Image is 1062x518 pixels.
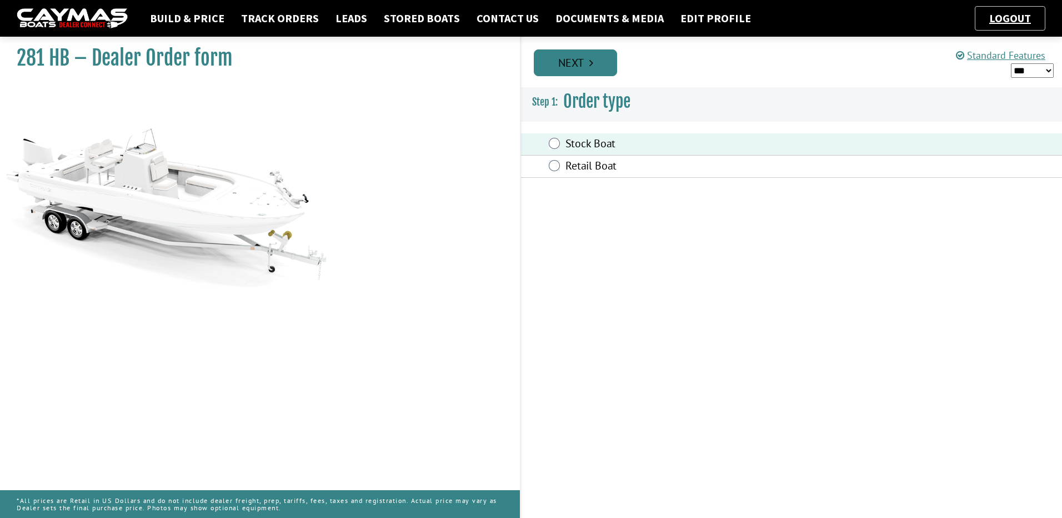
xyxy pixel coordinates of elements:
a: Documents & Media [550,11,669,26]
ul: Pagination [531,48,1062,76]
label: Stock Boat [565,137,863,153]
a: Contact Us [471,11,544,26]
a: Leads [330,11,373,26]
a: Track Orders [236,11,324,26]
a: Edit Profile [675,11,757,26]
a: Standard Features [956,49,1045,62]
a: Logout [984,11,1036,25]
a: Stored Boats [378,11,465,26]
h3: Order type [521,81,1062,122]
label: Retail Boat [565,159,863,175]
a: Next [534,49,617,76]
a: Build & Price [144,11,230,26]
h1: 281 HB – Dealer Order form [17,46,492,71]
p: *All prices are Retail in US Dollars and do not include dealer freight, prep, tariffs, fees, taxe... [17,491,503,517]
img: caymas-dealer-connect-2ed40d3bc7270c1d8d7ffb4b79bf05adc795679939227970def78ec6f6c03838.gif [17,8,128,29]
